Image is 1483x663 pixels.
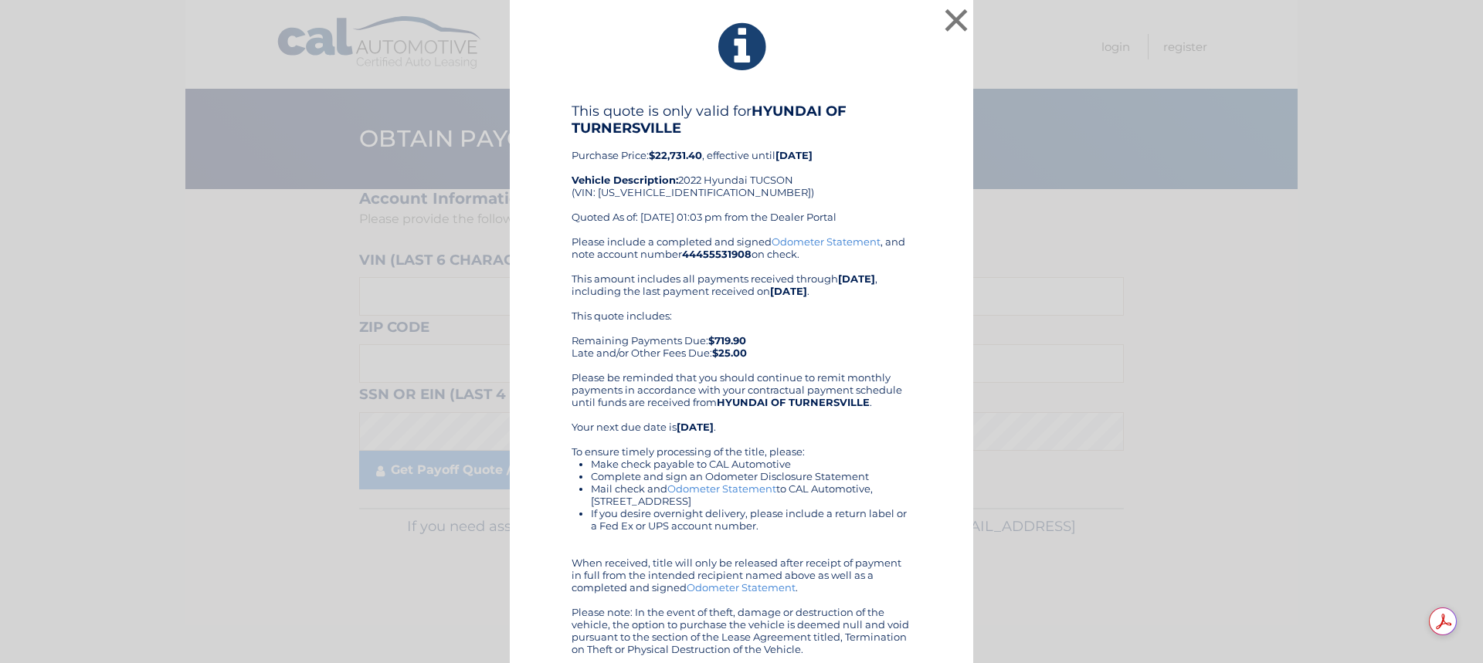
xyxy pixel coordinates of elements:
a: Odometer Statement [667,482,776,495]
b: $719.90 [708,334,746,347]
b: HYUNDAI OF TURNERSVILLE [717,396,870,408]
li: Complete and sign an Odometer Disclosure Statement [591,470,911,482]
button: × [941,5,972,36]
b: $22,731.40 [649,149,702,161]
div: Please include a completed and signed , and note account number on check. This amount includes al... [572,235,911,655]
li: If you desire overnight delivery, please include a return label or a Fed Ex or UPS account number. [591,507,911,532]
b: HYUNDAI OF TURNERSVILLE [572,103,847,137]
b: [DATE] [775,149,813,161]
b: [DATE] [677,421,714,433]
li: Mail check and to CAL Automotive, [STREET_ADDRESS] [591,482,911,507]
li: Make check payable to CAL Automotive [591,458,911,470]
div: Purchase Price: , effective until 2022 Hyundai TUCSON (VIN: [US_VEHICLE_IDENTIFICATION_NUMBER]) Q... [572,103,911,235]
div: This quote includes: Remaining Payments Due: Late and/or Other Fees Due: [572,310,911,359]
strong: Vehicle Description: [572,174,678,186]
b: $25.00 [712,347,747,359]
b: 44455531908 [682,248,752,260]
b: [DATE] [770,285,807,297]
h4: This quote is only valid for [572,103,911,137]
b: [DATE] [838,272,875,285]
a: Odometer Statement [687,581,796,594]
a: Odometer Statement [772,235,881,248]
